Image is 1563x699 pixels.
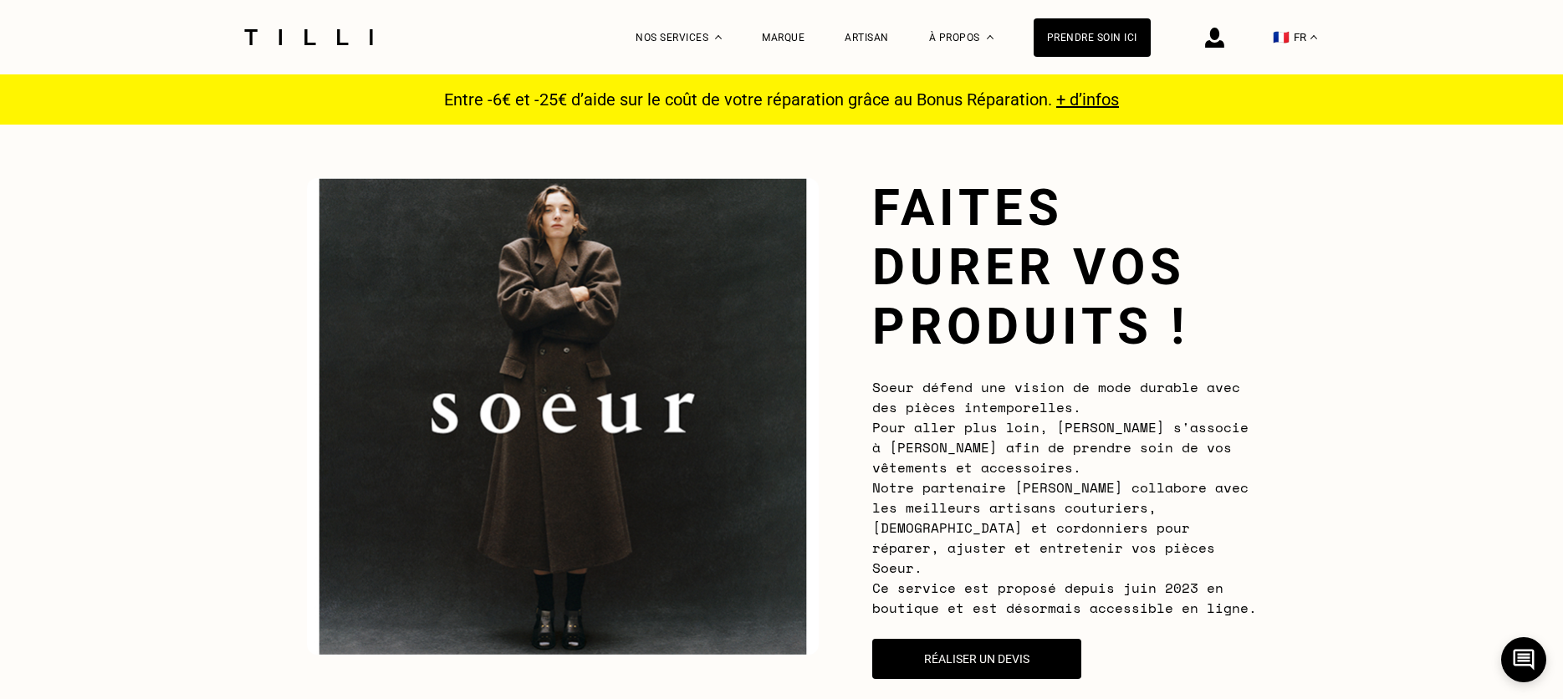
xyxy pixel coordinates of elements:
[238,29,379,45] img: Logo du service de couturière Tilli
[987,35,993,39] img: Menu déroulant à propos
[762,32,804,43] a: Marque
[1034,18,1151,57] a: Prendre soin ici
[1056,89,1119,110] a: + d’infos
[434,89,1129,110] p: Entre -6€ et -25€ d’aide sur le coût de votre réparation grâce au Bonus Réparation.
[1273,29,1290,45] span: 🇫🇷
[872,377,1257,618] span: Soeur défend une vision de mode durable avec des pièces intemporelles. Pour aller plus loin, [PER...
[1310,35,1317,39] img: menu déroulant
[1205,28,1224,48] img: icône connexion
[872,178,1257,356] h1: Faites durer vos produits !
[872,639,1081,679] button: Réaliser un devis
[845,32,889,43] a: Artisan
[715,35,722,39] img: Menu déroulant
